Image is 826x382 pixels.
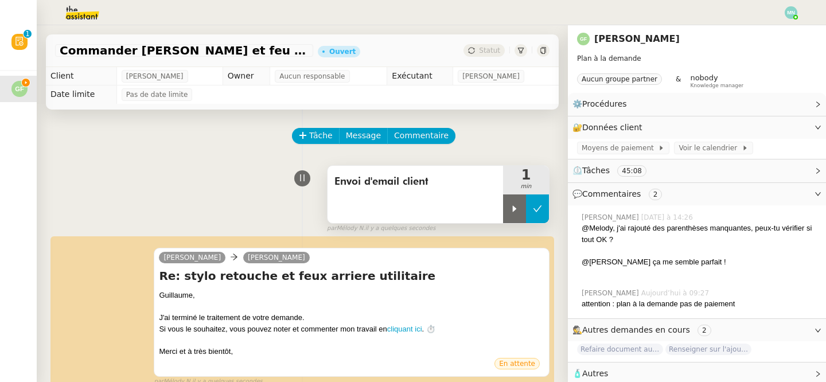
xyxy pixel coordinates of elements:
span: nobody [690,73,718,82]
td: Date limite [46,85,116,104]
nz-tag: 45:08 [617,165,646,177]
span: 🔐 [572,121,647,134]
span: Commander [PERSON_NAME] et feu arrière [60,45,309,56]
span: 1 [503,168,549,182]
div: attention : plan à la demande pas de paiement [582,298,817,310]
div: Si vous le souhaitez, vous pouvez noter et commenter mon travail en . ⏱️ [159,323,544,335]
div: J'ai terminé le traitement de votre demande. [159,312,544,323]
td: Owner [223,67,270,85]
span: Moyens de paiement [582,142,658,154]
span: En attente [499,360,535,368]
a: [PERSON_NAME] [594,33,680,44]
span: par [327,224,337,233]
span: Commentaire [394,129,449,142]
span: Commentaires [582,189,641,198]
span: 🧴 [572,369,608,378]
p: 1 [25,30,30,40]
span: [PERSON_NAME] [163,254,221,262]
nz-tag: Aucun groupe partner [577,73,662,85]
img: svg [577,33,590,45]
span: Pas de date limite [126,89,188,100]
button: Commentaire [387,128,455,144]
span: Statut [479,46,500,54]
a: cliquant ici [387,325,422,333]
span: Message [346,129,381,142]
span: [PERSON_NAME] [582,212,641,223]
div: Merci et à très bientôt, [159,346,544,357]
span: ⏲️ [572,166,656,175]
span: Envoi d'email client [334,173,496,190]
span: ⚙️ [572,98,632,111]
span: Autres demandes en cours [582,325,690,334]
div: 🔐Données client [568,116,826,139]
span: Tâches [582,166,610,175]
span: Renseigner sur l'ajout de lignes fibre [665,344,751,355]
span: min [503,182,549,192]
nz-tag: 2 [698,325,711,336]
div: @Melody, j'ai rajouté des parenthèses manquantes, peux-tu vérifier si tout OK ? [582,223,817,245]
span: Aucun responsable [279,71,345,82]
span: Autres [582,369,608,378]
span: Plan à la demande [577,54,641,63]
app-user-label: Knowledge manager [690,73,743,88]
div: ⏲️Tâches 45:08 [568,159,826,182]
nz-tag: 2 [649,189,663,200]
td: Exécutant [387,67,453,85]
span: Voir le calendrier [679,142,741,154]
span: 💬 [572,189,667,198]
h4: Re: stylo retouche et feux arriere utilitaire [159,268,544,284]
span: [PERSON_NAME] [462,71,520,82]
div: @[PERSON_NAME] ça me semble parfait ! [582,256,817,268]
span: [DATE] à 14:26 [641,212,695,223]
img: svg [11,81,28,97]
span: [PERSON_NAME] [126,71,184,82]
div: 💬Commentaires 2 [568,183,826,205]
span: Refaire document aux couleurs d'Econergie [577,344,663,355]
a: [PERSON_NAME] [243,252,310,263]
span: [PERSON_NAME] [582,288,641,298]
button: Message [339,128,388,144]
div: Guillaume﻿, [159,290,544,301]
div: ⚙️Procédures [568,93,826,115]
img: svg [785,6,797,19]
span: Aujourd’hui à 09:27 [641,288,711,298]
span: Données client [582,123,642,132]
span: il y a quelques secondes [365,224,435,233]
span: Knowledge manager [690,83,743,89]
nz-badge-sup: 1 [24,30,32,38]
button: Tâche [292,128,340,144]
div: Ouvert [329,48,356,55]
span: & [676,73,681,88]
span: Tâche [309,129,333,142]
span: Procédures [582,99,627,108]
small: Mélody N. [327,224,435,233]
div: 🕵️Autres demandes en cours 2 [568,319,826,341]
td: Client [46,67,116,85]
span: 🕵️ [572,325,716,334]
